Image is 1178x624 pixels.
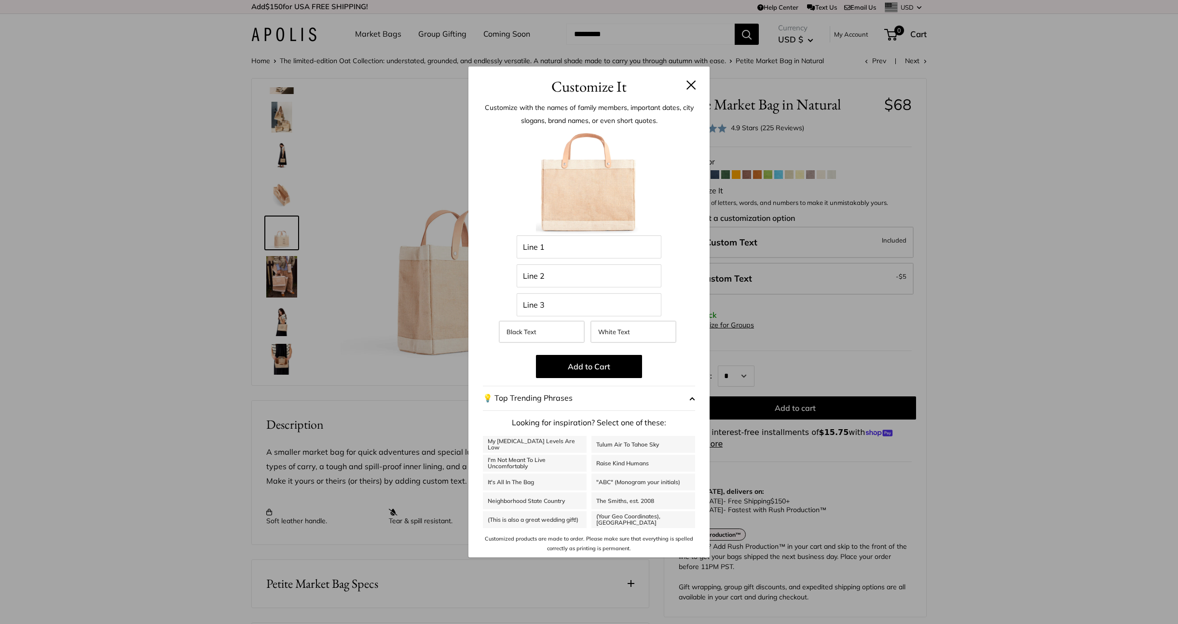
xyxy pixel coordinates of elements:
[507,328,536,336] span: Black Text
[483,474,587,490] a: It's All In The Bag
[483,436,587,453] a: My [MEDICAL_DATA] Levels Are Low
[591,436,695,453] a: Tulum Air To Tahoe Sky
[483,492,587,509] a: Neighborhood State Country
[591,474,695,490] a: "ABC" (Monogram your initials)
[591,455,695,472] a: Raise Kind Humans
[483,511,587,528] a: (This is also a great wedding gift!)
[483,455,587,472] a: I'm Not Meant To Live Uncomfortably
[483,416,695,430] p: Looking for inspiration? Select one of these:
[483,101,695,126] p: Customize with the names of family members, important dates, city slogans, brand names, or even s...
[591,511,695,528] a: (Your Geo Coordinates), [GEOGRAPHIC_DATA]
[591,492,695,509] a: The Smiths, est. 2008
[536,355,642,378] button: Add to Cart
[590,321,676,343] label: White Text
[536,129,642,235] img: petitemarketbagweb.001.jpeg
[499,321,585,343] label: Black Text
[483,386,695,411] button: 💡 Top Trending Phrases
[598,328,630,336] span: White Text
[483,75,695,98] h3: Customize It
[8,587,103,616] iframe: Sign Up via Text for Offers
[483,534,695,554] p: Customized products are made to order. Please make sure that everything is spelled correctly as p...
